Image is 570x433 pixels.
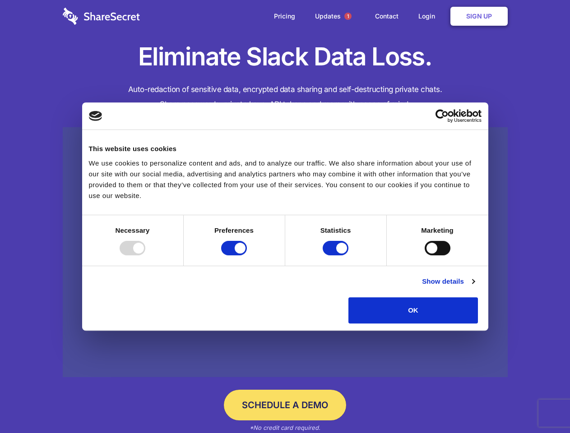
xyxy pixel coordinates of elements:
img: logo-wordmark-white-trans-d4663122ce5f474addd5e946df7df03e33cb6a1c49d2221995e7729f52c070b2.svg [63,8,140,25]
strong: Statistics [320,226,351,234]
div: This website uses cookies [89,143,482,154]
strong: Marketing [421,226,454,234]
a: Sign Up [450,7,508,26]
h1: Eliminate Slack Data Loss. [63,41,508,73]
a: Usercentrics Cookiebot - opens in a new window [403,109,482,123]
div: We use cookies to personalize content and ads, and to analyze our traffic. We also share informat... [89,158,482,201]
a: Pricing [265,2,304,30]
a: Contact [366,2,408,30]
h4: Auto-redaction of sensitive data, encrypted data sharing and self-destructing private chats. Shar... [63,82,508,112]
a: Schedule a Demo [224,390,346,420]
button: OK [348,297,478,323]
em: *No credit card required. [250,424,320,431]
img: logo [89,111,102,121]
a: Wistia video thumbnail [63,127,508,378]
strong: Preferences [214,226,254,234]
span: 1 [344,13,352,20]
strong: Necessary [116,226,150,234]
a: Show details [422,276,474,287]
a: Login [409,2,449,30]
